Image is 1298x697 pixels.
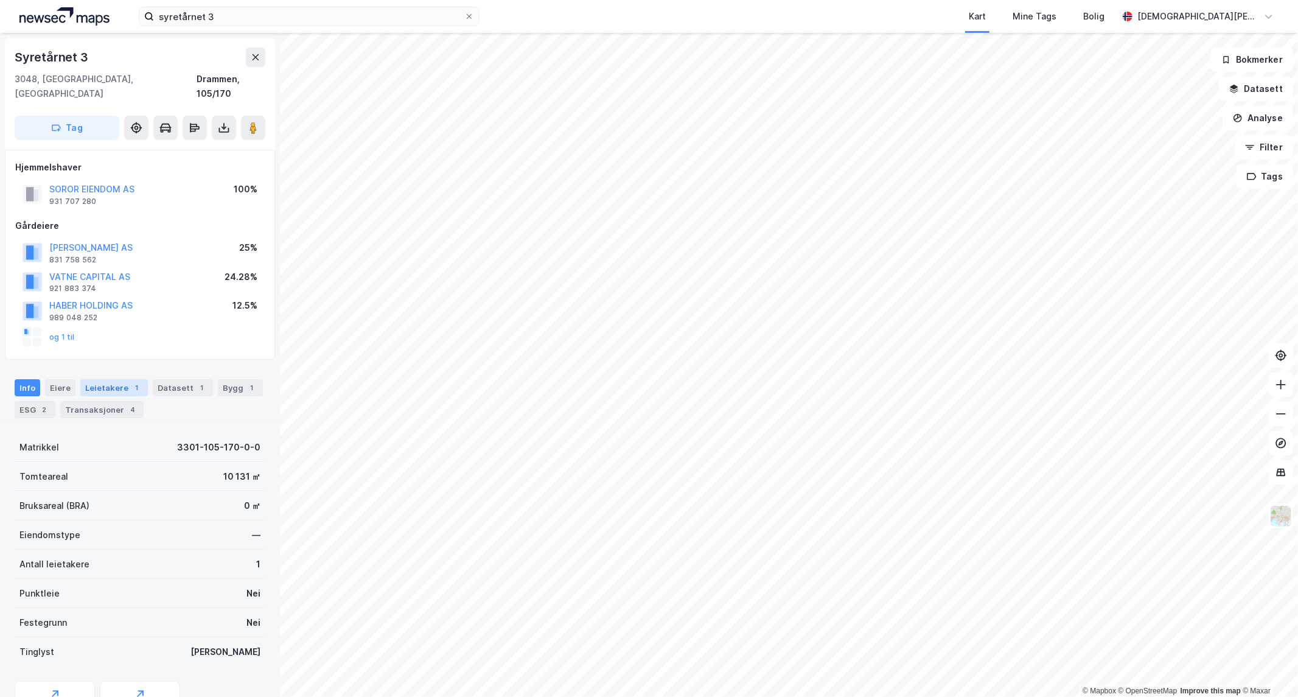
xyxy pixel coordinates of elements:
[1237,639,1298,697] div: Kontrollprogram for chat
[1137,9,1259,24] div: [DEMOGRAPHIC_DATA][PERSON_NAME]
[15,401,55,418] div: ESG
[246,586,260,601] div: Nei
[15,72,197,101] div: 3048, [GEOGRAPHIC_DATA], [GEOGRAPHIC_DATA]
[190,645,260,659] div: [PERSON_NAME]
[1237,639,1298,697] iframe: Chat Widget
[19,469,68,484] div: Tomteareal
[15,379,40,396] div: Info
[49,197,96,206] div: 931 707 280
[19,7,110,26] img: logo.a4113a55bc3d86da70a041830d287a7e.svg
[19,615,67,630] div: Festegrunn
[131,382,143,394] div: 1
[1083,9,1104,24] div: Bolig
[239,240,257,255] div: 25%
[1235,135,1293,159] button: Filter
[19,557,89,572] div: Antall leietakere
[153,379,213,396] div: Datasett
[234,182,257,197] div: 100%
[1083,687,1116,695] a: Mapbox
[1181,687,1241,695] a: Improve this map
[60,401,144,418] div: Transaksjoner
[244,499,260,513] div: 0 ㎡
[154,7,464,26] input: Søk på adresse, matrikkel, gårdeiere, leietakere eller personer
[127,404,139,416] div: 4
[252,528,260,542] div: —
[15,160,265,175] div: Hjemmelshaver
[177,440,260,455] div: 3301-105-170-0-0
[1118,687,1178,695] a: OpenStreetMap
[225,270,257,284] div: 24.28%
[1223,106,1293,130] button: Analyse
[15,219,265,233] div: Gårdeiere
[232,298,257,313] div: 12.5%
[19,499,89,513] div: Bruksareal (BRA)
[218,379,263,396] div: Bygg
[1237,164,1293,189] button: Tags
[223,469,260,484] div: 10 131 ㎡
[246,615,260,630] div: Nei
[1219,77,1293,101] button: Datasett
[19,440,59,455] div: Matrikkel
[197,72,265,101] div: Drammen, 105/170
[1013,9,1056,24] div: Mine Tags
[969,9,986,24] div: Kart
[19,528,80,542] div: Eiendomstype
[19,645,54,659] div: Tinglyst
[256,557,260,572] div: 1
[38,404,51,416] div: 2
[19,586,60,601] div: Punktleie
[1211,47,1293,72] button: Bokmerker
[15,116,119,140] button: Tag
[80,379,148,396] div: Leietakere
[246,382,258,394] div: 1
[49,313,97,323] div: 989 048 252
[49,284,96,293] div: 921 883 374
[15,47,91,67] div: Syretårnet 3
[1269,505,1293,528] img: Z
[45,379,75,396] div: Eiere
[49,255,96,265] div: 831 758 562
[196,382,208,394] div: 1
